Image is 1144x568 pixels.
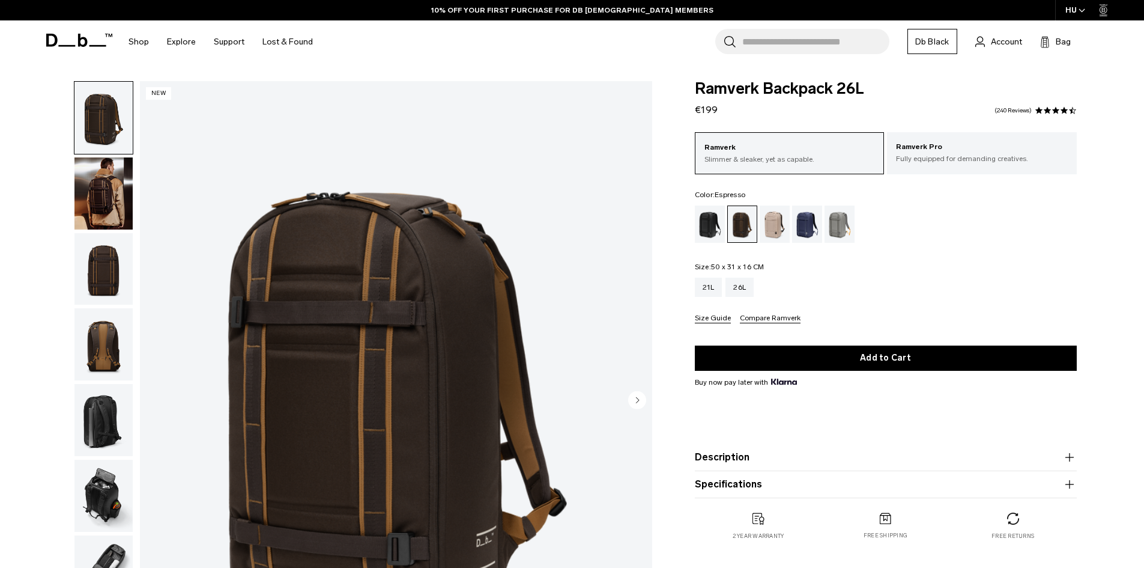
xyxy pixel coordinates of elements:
a: 21L [695,278,722,297]
a: Shop [129,20,149,63]
p: Free returns [991,532,1034,540]
span: Bag [1056,35,1071,48]
nav: Main Navigation [120,20,322,63]
a: Black Out [695,206,725,243]
a: 240 reviews [994,108,1032,114]
button: Compare Ramverk [740,314,800,323]
span: 50 x 31 x 16 CM [711,263,764,271]
a: Account [975,34,1022,49]
img: Ramverk Backpack 26L Espresso [74,460,133,532]
span: Ramverk Backpack 26L [695,81,1077,97]
a: 10% OFF YOUR FIRST PURCHASE FOR DB [DEMOGRAPHIC_DATA] MEMBERS [431,5,713,16]
a: Explore [167,20,196,63]
a: Blue Hour [792,206,822,243]
p: Free shipping [864,531,907,540]
a: Lost & Found [262,20,313,63]
a: Sand Grey [825,206,855,243]
span: Buy now pay later with [695,377,797,388]
img: Ramverk Backpack 26L Espresso [74,82,133,154]
a: Espresso [727,206,757,243]
span: €199 [695,104,718,115]
button: Size Guide [695,314,731,323]
img: Ramverk Backpack 26L Espresso [74,157,133,230]
button: Bag [1040,34,1071,49]
button: Ramverk Backpack 26L Espresso [74,459,133,533]
a: Ramverk Pro Fully equipped for demanding creatives. [887,132,1077,173]
button: Next slide [628,391,646,411]
button: Ramverk Backpack 26L Espresso [74,81,133,154]
button: Ramverk Backpack 26L Espresso [74,157,133,230]
legend: Color: [695,191,746,198]
img: Ramverk Backpack 26L Espresso [74,233,133,305]
p: Slimmer & sleaker, yet as capable. [704,154,875,165]
a: Support [214,20,244,63]
img: Ramverk Backpack 26L Espresso [74,384,133,456]
button: Ramverk Backpack 26L Espresso [74,383,133,457]
span: Account [991,35,1022,48]
a: Fogbow Beige [760,206,790,243]
button: Ramverk Backpack 26L Espresso [74,233,133,306]
p: Ramverk [704,142,875,154]
p: Fully equipped for demanding creatives. [896,153,1068,164]
a: 26L [725,278,754,297]
img: Ramverk Backpack 26L Espresso [74,308,133,380]
span: Espresso [715,191,745,199]
button: Add to Cart [695,346,1077,371]
button: Specifications [695,477,1077,492]
a: Db Black [907,29,957,54]
p: Ramverk Pro [896,141,1068,153]
legend: Size: [695,263,764,270]
p: 2 year warranty [733,532,784,540]
p: New [146,87,172,100]
button: Description [695,450,1077,465]
img: {"height" => 20, "alt" => "Klarna"} [771,379,797,385]
button: Ramverk Backpack 26L Espresso [74,308,133,381]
